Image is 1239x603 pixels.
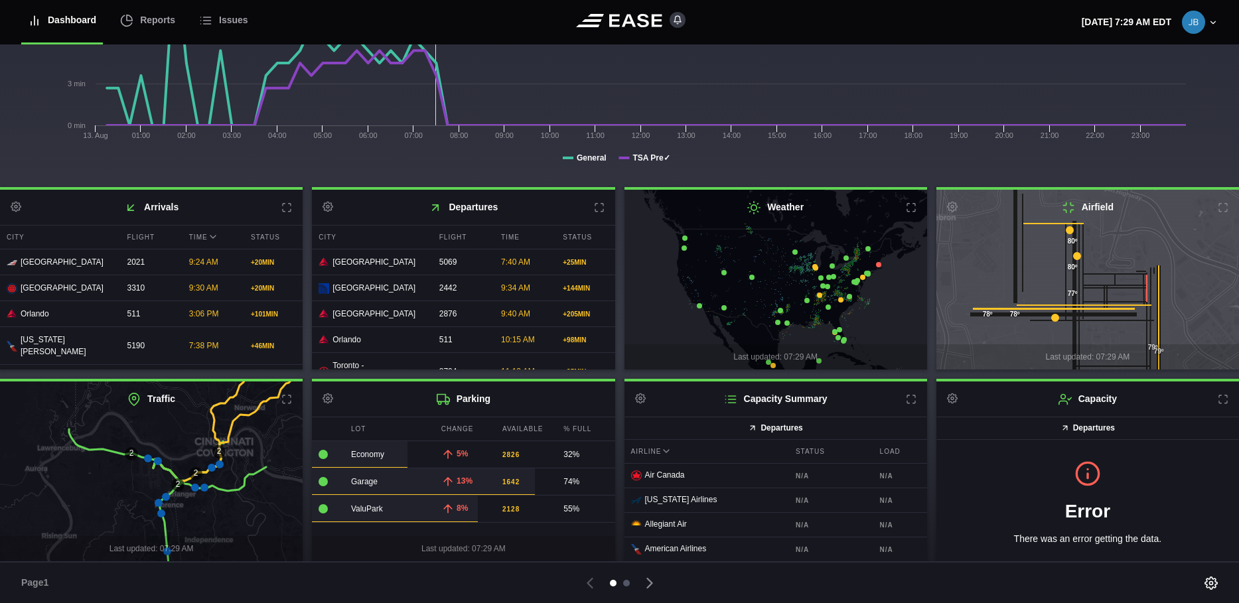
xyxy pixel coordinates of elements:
div: Flight [433,226,491,249]
div: Load [873,440,927,463]
div: 2 [171,478,184,492]
p: [DATE] 7:29 AM EDT [1082,15,1171,29]
span: American Airlines [645,544,707,553]
span: [US_STATE][PERSON_NAME] [21,334,111,358]
text: 20:00 [995,131,1013,139]
h1: Error [958,498,1218,525]
div: Airline [624,440,786,463]
tspan: General [577,153,607,163]
text: 22:00 [1086,131,1104,139]
text: 23:00 [1131,131,1150,139]
div: Last updated: 07:29 AM [936,344,1239,369]
div: Time [182,226,241,249]
text: 06:00 [359,131,378,139]
text: 07:00 [404,131,423,139]
b: N/A [796,545,863,555]
b: 2826 [502,450,520,460]
span: 13% [457,476,473,486]
span: 9:30 AM [189,283,218,293]
span: [GEOGRAPHIC_DATA] [21,282,104,294]
div: % Full [557,417,615,440]
span: 3:06 PM [189,309,219,318]
div: 74% [563,476,608,488]
p: There was an error getting the data. [958,532,1218,546]
text: 08:00 [450,131,469,139]
h2: Weather [624,190,927,225]
span: [US_STATE] Airlines [645,495,717,504]
text: 12:00 [632,131,650,139]
span: 9:24 AM [189,257,218,267]
span: [GEOGRAPHIC_DATA] [332,308,415,320]
div: 55% [563,503,608,515]
b: N/A [796,496,863,505]
div: City [312,226,429,249]
h2: Parking [312,381,615,417]
b: 2128 [502,504,520,514]
div: 2442 [433,275,491,301]
text: 03:00 [223,131,242,139]
button: Departures [624,417,927,440]
span: 9:40 AM [501,309,530,318]
text: 04:00 [268,131,287,139]
span: Orlando [332,334,361,346]
div: + 25 MIN [563,257,608,267]
text: 13:00 [677,131,695,139]
div: + 20 MIN [251,257,296,267]
text: 10:00 [541,131,559,139]
div: 511 [121,301,179,326]
tspan: TSA Pre✓ [632,153,670,163]
span: 7:40 AM [501,257,530,267]
span: Allegiant Air [645,519,687,529]
tspan: 13. Aug [83,131,108,139]
span: [GEOGRAPHIC_DATA] [21,256,104,268]
div: + 20 MIN [251,283,296,293]
b: N/A [880,520,920,530]
div: 2 [125,447,138,460]
div: Last updated: 07:29 AM [624,344,927,369]
div: 2021 [121,249,179,275]
b: N/A [796,520,863,530]
b: N/A [880,471,920,481]
h2: Departures [312,190,615,225]
div: + 205 MIN [563,309,608,319]
button: Departures [936,417,1239,440]
text: 11:00 [586,131,605,139]
tspan: 3 min [68,80,86,88]
text: 18:00 [904,131,922,139]
text: 21:00 [1041,131,1059,139]
div: 5190 [121,333,179,358]
span: 11:13 AM [501,367,535,376]
div: + 46 MIN [251,341,296,351]
text: 02:00 [177,131,196,139]
span: Garage [351,477,378,486]
span: 8% [457,503,468,513]
text: 09:00 [495,131,514,139]
img: 74ad5be311c8ae5b007de99f4e979312 [1182,11,1205,34]
text: 14:00 [723,131,741,139]
div: + 101 MIN [251,309,296,319]
div: 8704 [433,359,491,384]
span: [GEOGRAPHIC_DATA] [332,282,415,294]
div: Available [496,417,553,440]
span: 10:15 AM [501,335,535,344]
span: Orlando [21,308,49,320]
div: Status [556,226,615,249]
div: Last updated: 07:29 AM [312,536,615,561]
span: Toronto - [PERSON_NAME] [332,360,423,383]
div: 2 [212,445,226,458]
b: 1642 [502,477,520,487]
div: 32% [563,448,608,460]
div: Status [244,226,303,249]
h2: Airfield [936,190,1239,225]
span: [GEOGRAPHIC_DATA] [332,256,415,268]
div: 2 [189,467,202,480]
h2: Capacity [936,381,1239,417]
h2: Capacity Summary [624,381,927,417]
span: 7:38 PM [189,341,219,350]
text: 01:00 [132,131,151,139]
tspan: 0 min [68,121,86,129]
div: 511 [433,327,491,352]
span: Air Canada [645,470,685,480]
span: ValuPark [351,504,383,513]
span: 9:34 AM [501,283,530,293]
